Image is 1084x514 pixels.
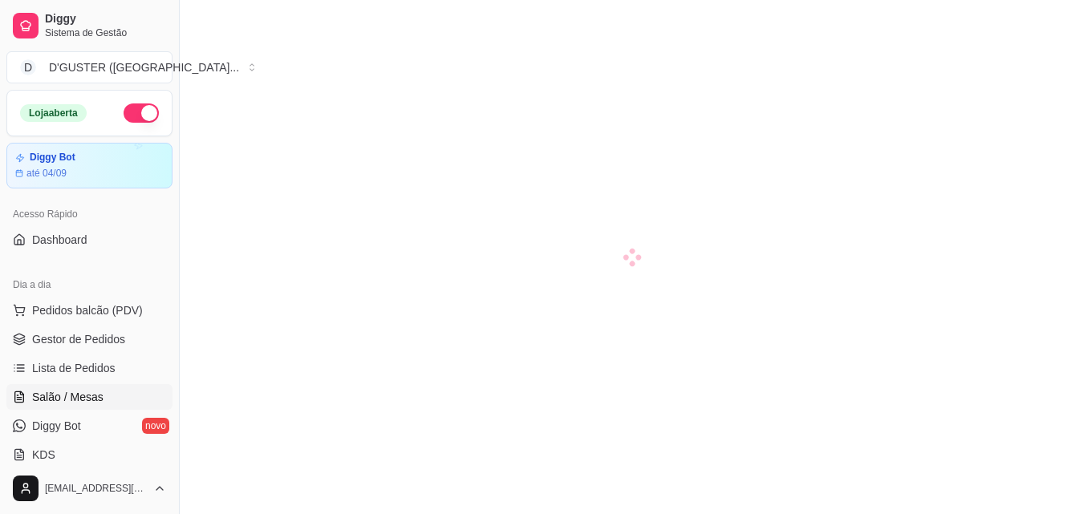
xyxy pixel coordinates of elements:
article: Diggy Bot [30,152,75,164]
a: Gestor de Pedidos [6,326,173,352]
div: Loja aberta [20,104,87,122]
div: Dia a dia [6,272,173,297]
span: Dashboard [32,232,87,248]
div: D'GUSTER ([GEOGRAPHIC_DATA] ... [49,59,239,75]
span: D [20,59,36,75]
a: Lista de Pedidos [6,355,173,381]
span: Diggy Bot [32,418,81,434]
a: DiggySistema de Gestão [6,6,173,45]
span: Pedidos balcão (PDV) [32,302,143,318]
span: KDS [32,447,55,463]
span: Salão / Mesas [32,389,104,405]
button: Pedidos balcão (PDV) [6,297,173,323]
a: KDS [6,442,173,467]
span: Diggy [45,12,166,26]
span: Sistema de Gestão [45,26,166,39]
span: Gestor de Pedidos [32,331,125,347]
a: Diggy Botaté 04/09 [6,143,173,188]
a: Dashboard [6,227,173,253]
button: [EMAIL_ADDRESS][DOMAIN_NAME] [6,469,173,508]
span: Lista de Pedidos [32,360,116,376]
a: Salão / Mesas [6,384,173,410]
button: Alterar Status [124,103,159,123]
button: Select a team [6,51,173,83]
span: [EMAIL_ADDRESS][DOMAIN_NAME] [45,482,147,495]
a: Diggy Botnovo [6,413,173,439]
article: até 04/09 [26,167,67,180]
div: Acesso Rápido [6,201,173,227]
